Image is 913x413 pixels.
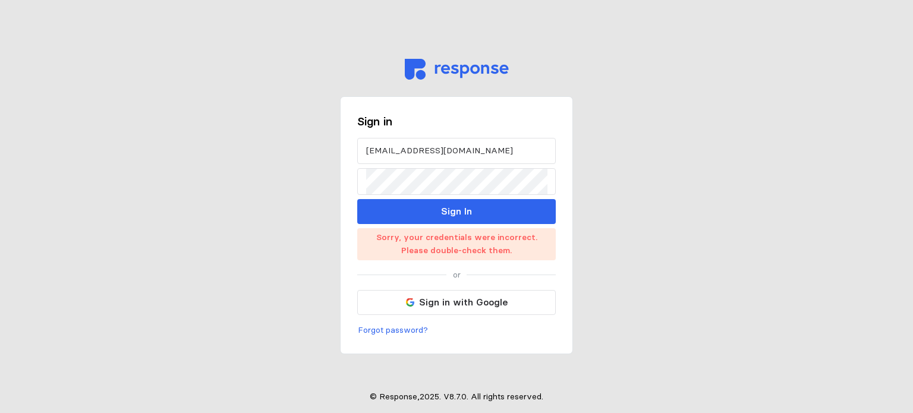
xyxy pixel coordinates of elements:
input: Email [366,138,547,164]
p: © Response, 2025 . V 8.7.0 . All rights reserved. [370,390,543,403]
p: Sign in with Google [419,295,508,310]
p: or [453,269,461,282]
button: Sign In [357,199,556,224]
p: Sign In [441,204,472,219]
img: svg%3e [405,59,509,80]
button: Forgot password? [357,323,429,338]
button: Sign in with Google [357,290,556,315]
p: Forgot password? [358,324,428,337]
img: svg%3e [406,298,414,307]
h3: Sign in [357,114,556,130]
p: Sorry, your credentials were incorrect. Please double-check them. [364,231,550,257]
